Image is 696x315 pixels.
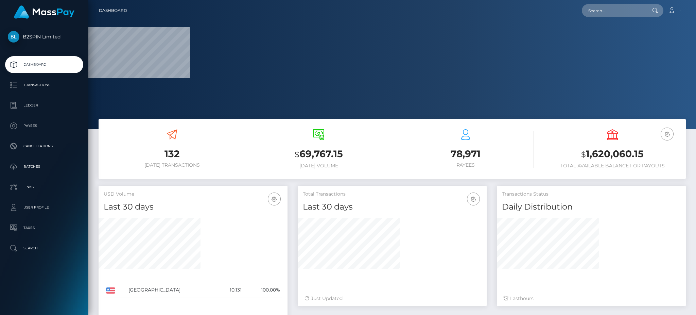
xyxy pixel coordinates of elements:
[397,147,534,161] h3: 78,971
[244,282,282,298] td: 100.00%
[104,147,240,161] h3: 132
[582,4,646,17] input: Search...
[8,243,81,253] p: Search
[5,56,83,73] a: Dashboard
[304,295,480,302] div: Just Updated
[5,240,83,257] a: Search
[106,287,115,294] img: US.png
[581,150,586,159] small: $
[5,158,83,175] a: Batches
[8,80,81,90] p: Transactions
[5,34,83,40] span: B2SPIN Limited
[5,97,83,114] a: Ledger
[8,182,81,192] p: Links
[126,282,217,298] td: [GEOGRAPHIC_DATA]
[104,201,282,213] h4: Last 30 days
[8,100,81,111] p: Ledger
[295,150,299,159] small: $
[104,162,240,168] h6: [DATE] Transactions
[250,147,387,161] h3: 69,767.15
[8,141,81,151] p: Cancellations
[104,191,282,198] h5: USD Volume
[8,223,81,233] p: Taxes
[544,163,681,169] h6: Total Available Balance for Payouts
[504,295,679,302] div: Last hours
[8,202,81,213] p: User Profile
[303,201,482,213] h4: Last 30 days
[8,162,81,172] p: Batches
[303,191,482,198] h5: Total Transactions
[502,201,681,213] h4: Daily Distribution
[5,219,83,236] a: Taxes
[8,121,81,131] p: Payees
[544,147,681,161] h3: 1,620,060.15
[5,138,83,155] a: Cancellations
[5,179,83,196] a: Links
[8,31,19,43] img: B2SPIN Limited
[250,163,387,169] h6: [DATE] Volume
[14,5,74,19] img: MassPay Logo
[5,77,83,94] a: Transactions
[99,3,127,18] a: Dashboard
[502,191,681,198] h5: Transactions Status
[5,199,83,216] a: User Profile
[5,117,83,134] a: Payees
[8,60,81,70] p: Dashboard
[397,162,534,168] h6: Payees
[217,282,244,298] td: 10,131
